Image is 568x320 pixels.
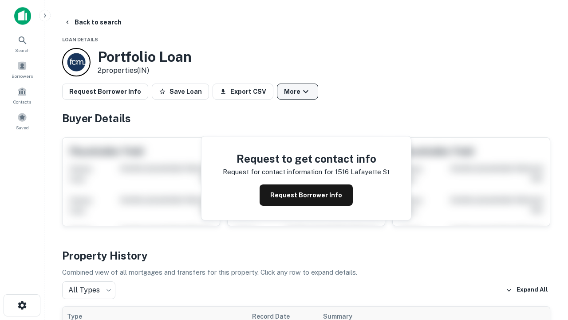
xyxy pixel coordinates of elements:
span: Borrowers [12,72,33,80]
a: Search [3,32,42,56]
span: Search [15,47,30,54]
a: Borrowers [3,57,42,81]
h4: Request to get contact info [223,151,390,167]
h3: Portfolio Loan [98,48,192,65]
button: Request Borrower Info [62,84,148,100]
a: Saved [3,109,42,133]
p: 2 properties (IN) [98,65,192,76]
iframe: Chat Widget [524,249,568,292]
p: 1516 lafayette st [335,167,390,177]
button: Export CSV [213,84,273,100]
span: Contacts [13,98,31,105]
div: All Types [62,281,115,299]
button: More [277,84,318,100]
img: capitalize-icon.png [14,7,31,25]
button: Request Borrower Info [260,184,353,206]
h4: Property History [62,248,550,264]
span: Loan Details [62,37,98,42]
button: Expand All [504,284,550,297]
span: Saved [16,124,29,131]
p: Request for contact information for [223,167,333,177]
h4: Buyer Details [62,110,550,126]
button: Back to search [60,14,125,30]
p: Combined view of all mortgages and transfers for this property. Click any row to expand details. [62,267,550,278]
a: Contacts [3,83,42,107]
button: Save Loan [152,84,209,100]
